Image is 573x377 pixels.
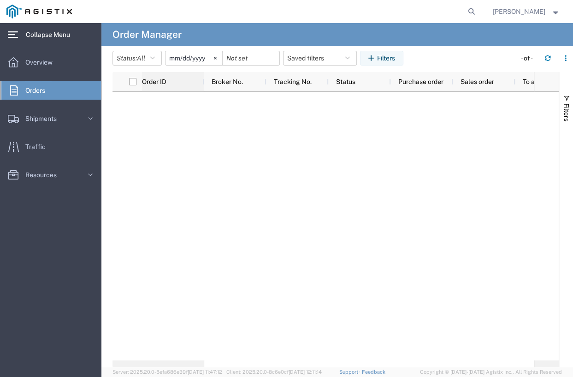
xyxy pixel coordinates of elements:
a: Overview [0,53,101,72]
span: Sales order [461,78,494,85]
span: [DATE] 12:11:14 [289,369,322,375]
a: Shipments [0,109,101,128]
span: Resources [25,166,63,184]
span: Shipments [25,109,63,128]
input: Not set [223,51,279,65]
span: Purchase order [398,78,443,85]
span: Server: 2025.20.0-5efa686e39f [112,369,222,375]
a: Traffic [0,138,101,156]
button: Filters [360,51,403,66]
div: - of - [521,54,537,63]
span: Status [336,78,355,85]
span: Client: 2025.20.0-8c6e0cf [226,369,322,375]
span: Collapse Menu [26,25,77,44]
button: Saved filters [283,51,357,66]
span: Overview [25,53,59,72]
span: To alias [523,78,545,85]
a: Orders [0,81,101,100]
span: All [137,54,145,62]
a: Resources [0,166,101,184]
span: Tracking No. [274,78,312,85]
button: Status:All [112,51,162,66]
span: Broker No. [212,78,243,85]
span: Francisco Maldonado [493,6,545,17]
a: Feedback [362,369,385,375]
span: Order ID [142,78,166,85]
span: [DATE] 11:47:12 [188,369,222,375]
a: Support [339,369,362,375]
span: Copyright © [DATE]-[DATE] Agistix Inc., All Rights Reserved [420,368,562,376]
span: Filters [563,103,570,121]
img: logo [6,5,72,18]
span: Traffic [25,138,52,156]
h4: Order Manager [112,23,182,46]
button: [PERSON_NAME] [492,6,561,17]
input: Not set [165,51,222,65]
span: Orders [25,81,52,100]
